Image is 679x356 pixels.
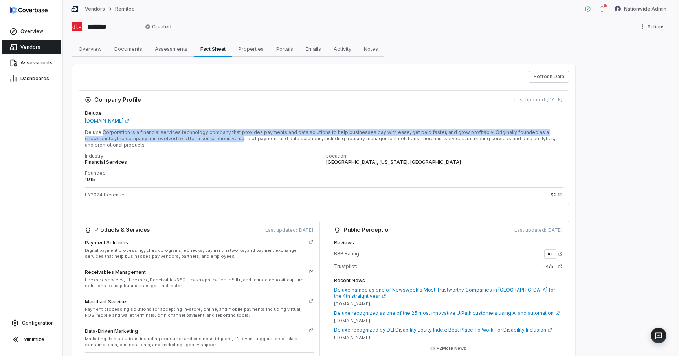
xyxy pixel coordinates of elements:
[514,227,563,233] span: Last updated:
[610,3,671,15] button: Nationwide Admin avatarNationwide Admin
[152,44,191,54] span: Assessments
[326,159,563,165] p: [GEOGRAPHIC_DATA], [US_STATE], [GEOGRAPHIC_DATA]
[85,6,105,12] a: Vendors
[197,44,229,54] span: Fact Sheet
[529,71,569,83] button: Refresh Data
[2,72,61,86] a: Dashboards
[85,170,107,176] span: Founded:
[543,262,556,271] span: 4 /5
[85,306,306,318] p: Payment processing solutions for accepting in-store, online, and mobile payments including virtua...
[85,248,306,259] p: Digital payment processing, check programs, eChecks, payment networks, and payment exchange servi...
[624,6,666,12] span: Nationwide Admin
[85,153,105,159] span: Industry:
[85,176,321,183] p: 1915
[85,277,306,289] p: Lockbox services, eLockbox, Receivables360+, cash application, eBill+, and remote deposit capture...
[20,28,43,35] span: Overview
[546,97,563,103] span: [DATE]
[334,310,563,316] a: Deluxe recognized as one of the 25 most innovative UiPath customers using AI and automation
[115,6,134,12] a: Remitco
[85,118,130,124] a: [DOMAIN_NAME]
[334,335,370,341] span: [DOMAIN_NAME]
[20,60,53,66] span: Assessments
[3,332,59,347] button: Minimize
[334,318,370,324] span: [DOMAIN_NAME]
[85,97,141,103] h3: Company Profile
[85,299,306,305] h4: Merchant Services
[20,44,40,50] span: Vendors
[85,336,306,348] p: Marketing data solutions including consumer and business triggers, life event triggers, credit da...
[334,277,563,284] h4: Recent News
[544,249,563,259] a: A+
[145,24,171,30] span: Created
[85,328,306,334] h4: Data-Driven Marketing
[85,129,563,148] p: Deluxe Corporation is a financial services technology company that provides payments and data sol...
[75,44,105,54] span: Overview
[85,192,126,198] span: FY2024 Revenue:
[85,269,306,275] h4: Receivables Management
[273,44,296,54] span: Portals
[22,320,54,326] span: Configuration
[361,44,381,54] span: Notes
[24,336,44,343] span: Minimize
[235,44,267,54] span: Properties
[428,341,469,356] button: +2More News
[514,97,563,103] span: Last updated:
[326,153,347,159] span: Location:
[3,316,59,330] a: Configuration
[334,251,360,257] span: BBB Rating:
[543,262,563,271] a: 4/5
[2,40,61,54] a: Vendors
[546,227,563,233] span: [DATE]
[265,227,314,233] span: Last updated:
[544,249,556,259] span: A+
[85,109,563,117] h4: Deluxe
[334,301,370,307] span: [DOMAIN_NAME]
[334,227,392,233] h3: Public Perception
[2,24,61,39] a: Overview
[615,6,621,12] img: Nationwide Admin avatar
[111,44,145,54] span: Documents
[85,227,150,233] h3: Products & Services
[637,21,670,33] button: More actions
[551,191,563,199] span: $2.1B
[330,44,354,54] span: Activity
[10,6,48,14] img: logo-D7KZi-bG.svg
[85,159,321,165] p: Financial Services
[20,75,49,82] span: Dashboards
[297,227,314,233] span: [DATE]
[2,56,61,70] a: Assessments
[334,287,563,299] a: Deluxe named as one of Newsweek's Most Trustworthy Companies in [GEOGRAPHIC_DATA] for the 4th str...
[303,44,324,54] span: Emails
[334,263,357,270] span: Trustpilot:
[334,240,563,246] h4: Reviews
[85,240,306,246] h4: Payment Solutions
[334,327,563,333] a: Deluxe recognized by DEI Disability Equity Index: Best Place To Work For Disability Inclusion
